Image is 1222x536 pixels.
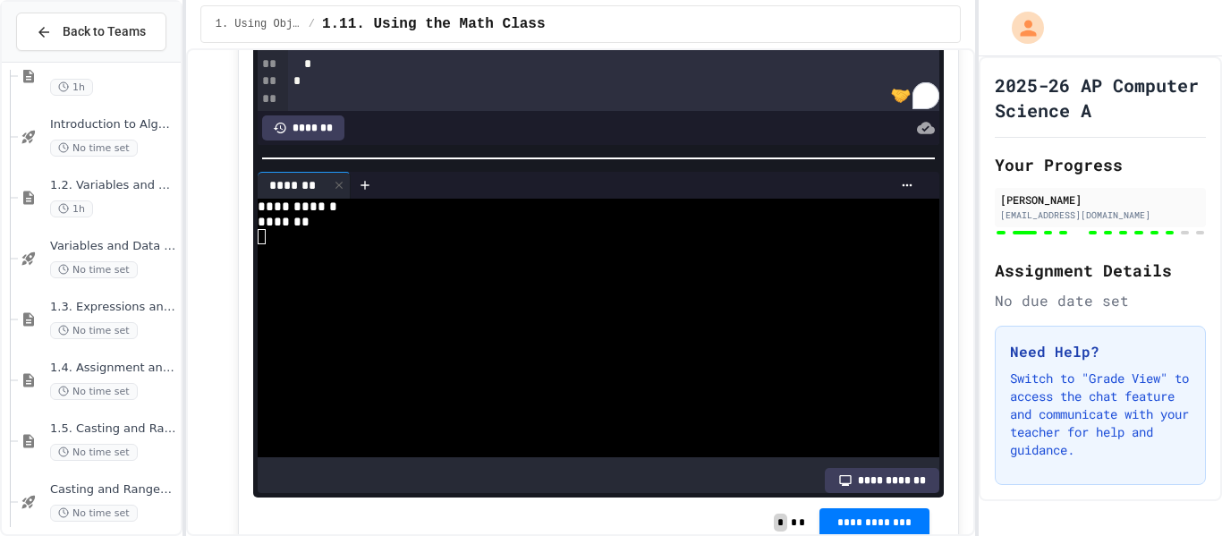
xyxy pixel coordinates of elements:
[50,178,177,193] span: 1.2. Variables and Data Types
[309,17,315,31] span: /
[993,7,1048,48] div: My Account
[216,17,301,31] span: 1. Using Objects and Methods
[50,322,138,339] span: No time set
[322,13,546,35] span: 1.11. Using the Math Class
[16,13,166,51] button: Back to Teams
[50,239,177,254] span: Variables and Data Types - Quiz
[995,72,1206,123] h1: 2025-26 AP Computer Science A
[1000,191,1201,208] div: [PERSON_NAME]
[50,261,138,278] span: No time set
[50,383,138,400] span: No time set
[50,421,177,437] span: 1.5. Casting and Ranges of Values
[50,140,138,157] span: No time set
[50,361,177,376] span: 1.4. Assignment and Input
[50,482,177,498] span: Casting and Ranges of variables - Quiz
[995,258,1206,283] h2: Assignment Details
[1010,370,1191,459] p: Switch to "Grade View" to access the chat feature and communicate with your teacher for help and ...
[63,22,146,41] span: Back to Teams
[995,152,1206,177] h2: Your Progress
[995,290,1206,311] div: No due date set
[50,505,138,522] span: No time set
[50,444,138,461] span: No time set
[50,200,93,217] span: 1h
[50,300,177,315] span: 1.3. Expressions and Output [New]
[1000,208,1201,222] div: [EMAIL_ADDRESS][DOMAIN_NAME]
[1010,341,1191,362] h3: Need Help?
[50,117,177,132] span: Introduction to Algorithms, Programming, and Compilers
[50,79,93,96] span: 1h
